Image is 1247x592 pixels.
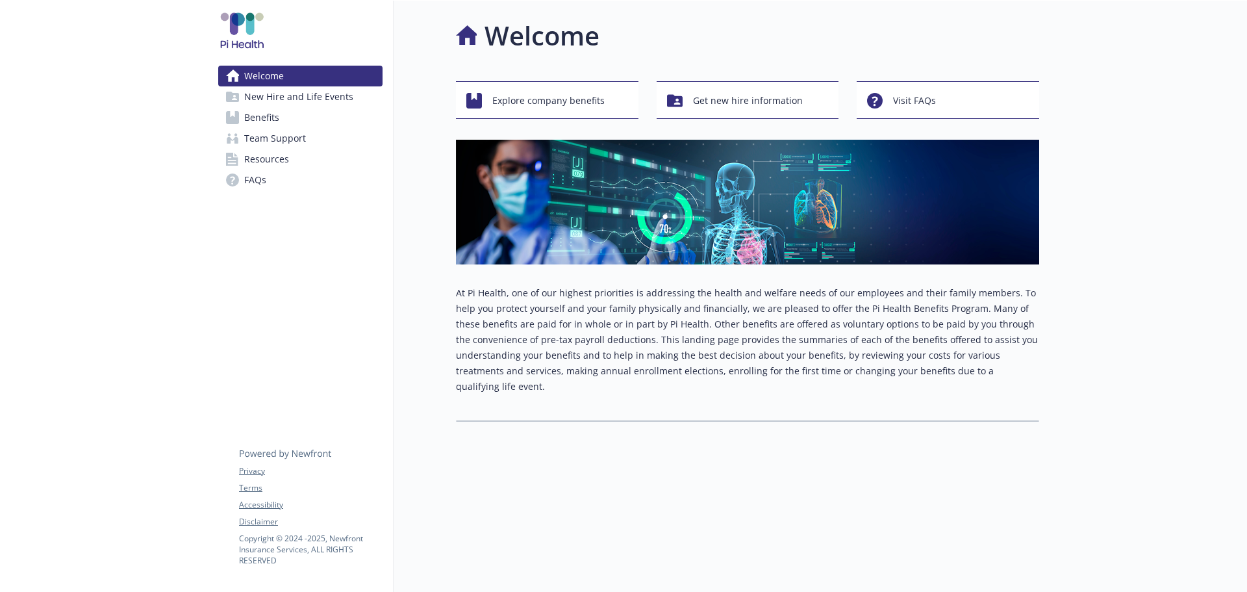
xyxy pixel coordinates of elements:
[218,86,383,107] a: New Hire and Life Events
[239,482,382,494] a: Terms
[218,128,383,149] a: Team Support
[218,66,383,86] a: Welcome
[239,499,382,511] a: Accessibility
[456,81,638,119] button: Explore company benefits
[244,107,279,128] span: Benefits
[239,516,382,528] a: Disclaimer
[857,81,1039,119] button: Visit FAQs
[239,533,382,566] p: Copyright © 2024 - 2025 , Newfront Insurance Services, ALL RIGHTS RESERVED
[893,88,936,113] span: Visit FAQs
[456,140,1039,264] img: overview page banner
[218,170,383,190] a: FAQs
[657,81,839,119] button: Get new hire information
[239,465,382,477] a: Privacy
[218,149,383,170] a: Resources
[218,107,383,128] a: Benefits
[244,149,289,170] span: Resources
[244,128,306,149] span: Team Support
[244,86,353,107] span: New Hire and Life Events
[456,285,1039,394] p: At Pi Health, one of our highest priorities is addressing the health and welfare needs of our emp...
[244,170,266,190] span: FAQs
[244,66,284,86] span: Welcome
[693,88,803,113] span: Get new hire information
[492,88,605,113] span: Explore company benefits
[485,16,599,55] h1: Welcome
